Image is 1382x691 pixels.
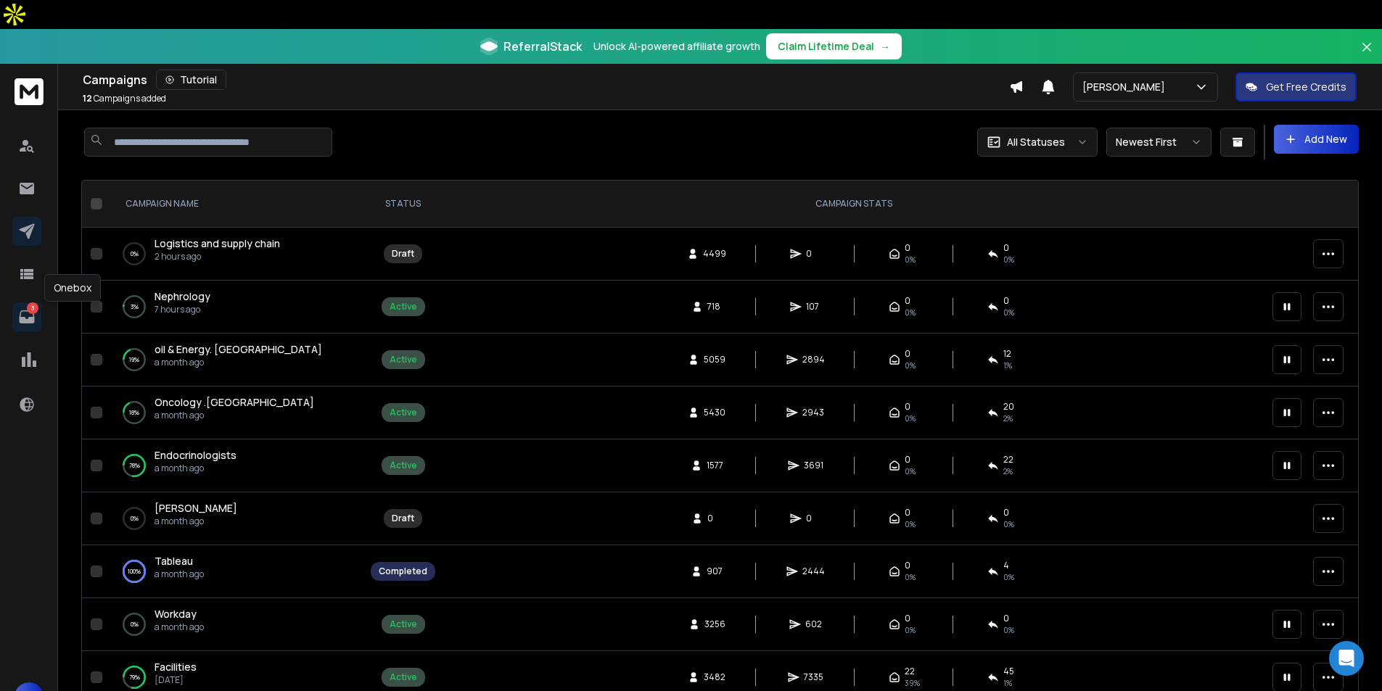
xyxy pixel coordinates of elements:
span: 5430 [704,407,725,418]
span: ReferralStack [503,38,582,55]
div: Active [390,354,417,365]
a: [PERSON_NAME] [155,501,237,516]
a: Endocrinologists [155,448,236,463]
span: 4 [1003,560,1009,571]
a: oil & Energy. [GEOGRAPHIC_DATA] [155,342,322,357]
span: 0 [905,242,910,254]
span: 22 [1003,454,1013,466]
span: 0% [905,360,916,371]
p: Get Free Credits [1266,80,1346,94]
span: 2943 [802,407,824,418]
span: 0 [905,348,910,360]
span: 907 [707,566,723,577]
td: 0%Workdaya month ago [108,598,362,651]
span: 22 [905,666,915,677]
span: 3256 [704,618,725,630]
div: Active [390,618,417,630]
p: 78 % [129,458,140,473]
td: 100%Tableaua month ago [108,545,362,598]
span: 12 [1003,348,1011,360]
td: 19%oil & Energy. [GEOGRAPHIC_DATA]a month ago [108,334,362,386]
span: 0 [905,560,910,571]
a: Nephrology [155,289,210,304]
p: a month ago [155,568,204,580]
div: Active [390,460,417,471]
th: CAMPAIGN NAME [108,181,362,228]
td: 0%[PERSON_NAME]a month ago [108,492,362,545]
div: Open Intercom Messenger [1329,641,1364,676]
p: 3 % [131,299,139,314]
span: 2 % [1003,466,1013,477]
p: 100 % [128,564,141,579]
p: 2 hours ago [155,251,280,262]
span: 602 [805,618,822,630]
span: 0% [1003,254,1014,265]
button: Tutorial [156,70,226,90]
button: Claim Lifetime Deal→ [766,33,902,59]
span: 12 [83,92,92,104]
span: 1577 [707,460,723,471]
span: 0 [1003,613,1009,624]
span: 0% [905,518,916,530]
span: → [880,39,890,54]
p: a month ago [155,410,314,421]
p: 18 % [129,405,139,420]
span: Tableau [155,554,193,568]
p: All Statuses [1007,135,1065,149]
button: Add New [1274,125,1359,154]
span: 2444 [802,566,825,577]
span: Workday [155,607,197,621]
a: Tableau [155,554,193,568]
span: [PERSON_NAME] [155,501,237,515]
div: Active [390,671,417,683]
span: 0 [1003,507,1009,518]
span: 4499 [703,248,726,260]
div: Active [390,301,417,313]
p: Campaigns added [83,93,166,104]
p: Unlock AI-powered affiliate growth [593,39,760,54]
div: Onebox [44,274,101,302]
span: 0 [905,507,910,518]
div: Campaigns [83,70,1009,90]
td: 3%Nephrology7 hours ago [108,281,362,334]
span: 1 % [1003,360,1012,371]
span: 0 [806,248,820,260]
p: 0 % [131,511,139,526]
span: 107 [806,301,820,313]
span: 0 [905,295,910,307]
span: 0% [905,254,916,265]
span: 0% [905,413,916,424]
span: 0% [905,466,916,477]
span: Nephrology [155,289,210,303]
span: 0% [1003,518,1014,530]
span: 0 [905,454,910,466]
span: 0 [905,613,910,624]
span: 2 % [1003,413,1013,424]
span: 39 % [905,677,920,689]
p: 3 [27,302,38,314]
span: 0 [905,401,910,413]
span: 20 [1003,401,1014,413]
a: Workday [155,607,197,621]
span: 3691 [804,460,823,471]
p: 19 % [129,352,139,367]
span: 0 % [1003,307,1014,318]
span: 1 % [1003,677,1012,689]
span: 0 % [1003,571,1014,583]
span: Logistics and supply chain [155,236,280,250]
td: 78%Endocrinologistsa month ago [108,439,362,492]
a: Oncology .[GEOGRAPHIC_DATA] [155,395,314,410]
span: 45 [1003,666,1014,677]
span: 0% [905,571,916,583]
p: a month ago [155,463,236,474]
span: 0 [1003,242,1009,254]
a: Logistics and supply chain [155,236,280,251]
span: 0% [905,307,916,318]
th: CAMPAIGN STATS [444,181,1264,228]
p: [DATE] [155,674,197,686]
p: a month ago [155,516,237,527]
span: 7335 [804,671,823,683]
span: Oncology .[GEOGRAPHIC_DATA] [155,395,314,409]
div: Active [390,407,417,418]
p: 0 % [131,247,139,261]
